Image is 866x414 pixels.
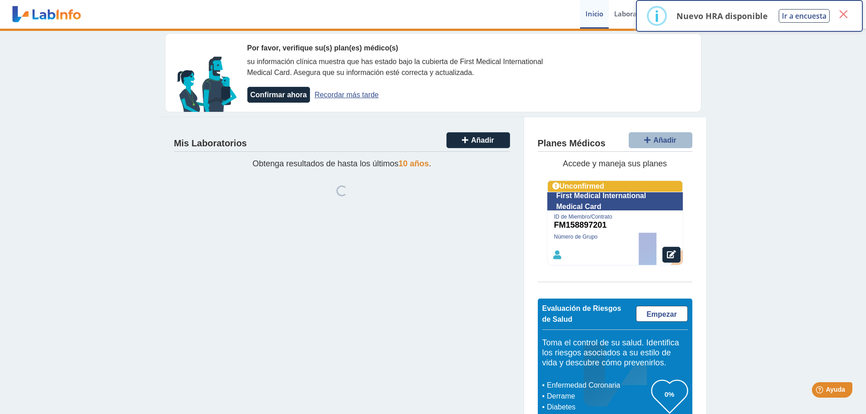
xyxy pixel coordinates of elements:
button: Ir a encuesta [779,9,830,23]
span: Accede y maneja sus planes [563,159,667,168]
div: Por favor, verifique su(s) plan(es) médico(s) [247,43,570,54]
a: Empezar [636,306,688,322]
div: i [655,8,659,24]
p: Nuevo HRA disponible [676,10,768,21]
li: Diabetes [545,402,651,413]
h4: Mis Laboratorios [174,138,247,149]
span: Obtenga resultados de hasta los últimos . [252,159,431,168]
iframe: Help widget launcher [785,379,856,404]
a: Recordar más tarde [315,91,379,99]
h3: 0% [651,389,688,400]
span: 10 años [399,159,429,168]
button: Confirmar ahora [247,87,310,103]
span: Evaluación de Riesgos de Salud [542,304,621,323]
button: Close this dialog [835,6,851,22]
span: su información clínica muestra que has estado bajo la cubierta de First Medical International Med... [247,58,543,76]
button: Añadir [629,132,692,148]
li: Enfermedad Coronaria [545,380,651,391]
li: Derrame [545,391,651,402]
button: Añadir [446,132,510,148]
span: Añadir [653,136,676,144]
span: Empezar [646,310,677,318]
h5: Toma el control de su salud. Identifica los riesgos asociados a su estilo de vida y descubre cómo... [542,338,688,368]
h4: Planes Médicos [538,138,606,149]
span: Añadir [471,136,494,144]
